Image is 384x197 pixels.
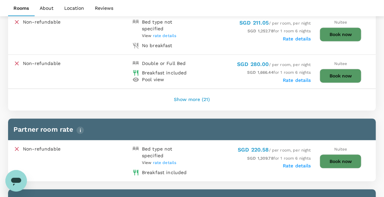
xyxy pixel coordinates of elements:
span: / per room, per night [238,148,311,153]
p: Reviews [95,5,113,11]
button: Book now [320,27,361,41]
div: Breakfast included [142,69,187,76]
label: Rate details [283,163,311,168]
div: Pool view [142,76,164,83]
img: double-bed-icon [132,145,139,152]
span: SGD 1,309.78 [247,156,273,161]
span: / per room, per night [239,21,311,26]
iframe: Button to launch messaging window [5,170,27,192]
span: Nuitee [334,61,347,66]
span: SGD 280.00 [237,61,269,67]
span: Nuitee [334,147,347,152]
p: Non-refundable [23,145,61,152]
span: View [142,33,177,38]
img: info-tooltip-icon [76,126,84,134]
span: / per room, per night [237,62,311,67]
div: Bed type not specified [142,19,192,32]
p: Non-refundable [23,19,61,25]
label: Rate details [283,77,311,83]
p: About [40,5,53,11]
span: for 1 room 6 nights [247,29,311,33]
p: Location [64,5,84,11]
span: rate details [153,33,177,38]
div: No breakfast [142,42,172,49]
span: for 1 room 6 nights [247,156,311,161]
h6: Partner room rate [13,124,371,135]
p: Non-refundable [23,60,61,67]
span: rate details [153,160,177,165]
span: SGD 220.58 [238,146,269,153]
span: SGD 1,666.44 [247,70,273,75]
label: Rate details [283,36,311,41]
span: for 1 room 6 nights [247,70,311,75]
div: Bed type not specified [142,145,192,159]
p: Rooms [13,5,29,11]
div: Breakfast included [142,169,187,176]
span: Nuitee [334,20,347,25]
button: Show more (21) [165,92,220,108]
img: double-bed-icon [132,60,139,67]
span: SGD 211.05 [239,20,269,26]
img: double-bed-icon [132,19,139,25]
span: View [142,160,177,165]
div: Double or Full Bed [142,60,186,67]
button: Book now [320,154,361,168]
span: SGD 1,252.78 [247,29,273,33]
button: Book now [320,69,361,83]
